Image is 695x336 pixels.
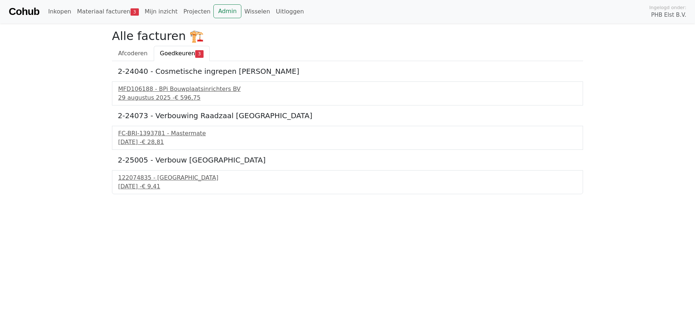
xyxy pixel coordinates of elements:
[118,156,577,164] h5: 2-25005 - Verbouw [GEOGRAPHIC_DATA]
[273,4,307,19] a: Uitloggen
[118,85,577,93] div: MFD106188 - BPi Bouwplaatsinrichters BV
[118,85,577,102] a: MFD106188 - BPi Bouwplaatsinrichters BV29 augustus 2025 -€ 596,75
[118,129,577,138] div: FC-BRI-1393781 - Mastermate
[118,67,577,76] h5: 2-24040 - Cosmetische ingrepen [PERSON_NAME]
[130,8,139,16] span: 3
[118,93,577,102] div: 29 augustus 2025 -
[118,138,577,147] div: [DATE] -
[118,173,577,191] a: 122074835 - [GEOGRAPHIC_DATA][DATE] -€ 9,41
[651,11,686,19] span: PHB Elst B.V.
[154,46,210,61] a: Goedkeuren3
[118,50,148,57] span: Afcoderen
[142,183,160,190] span: € 9,41
[142,4,181,19] a: Mijn inzicht
[45,4,74,19] a: Inkopen
[241,4,273,19] a: Wisselen
[142,139,164,145] span: € 28,81
[118,111,577,120] h5: 2-24073 - Verbouwing Raadzaal [GEOGRAPHIC_DATA]
[180,4,213,19] a: Projecten
[160,50,195,57] span: Goedkeuren
[174,94,200,101] span: € 596,75
[74,4,142,19] a: Materiaal facturen3
[195,50,204,57] span: 3
[112,46,154,61] a: Afcoderen
[118,129,577,147] a: FC-BRI-1393781 - Mastermate[DATE] -€ 28,81
[118,173,577,182] div: 122074835 - [GEOGRAPHIC_DATA]
[213,4,241,18] a: Admin
[9,3,39,20] a: Cohub
[118,182,577,191] div: [DATE] -
[649,4,686,11] span: Ingelogd onder:
[112,29,583,43] h2: Alle facturen 🏗️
